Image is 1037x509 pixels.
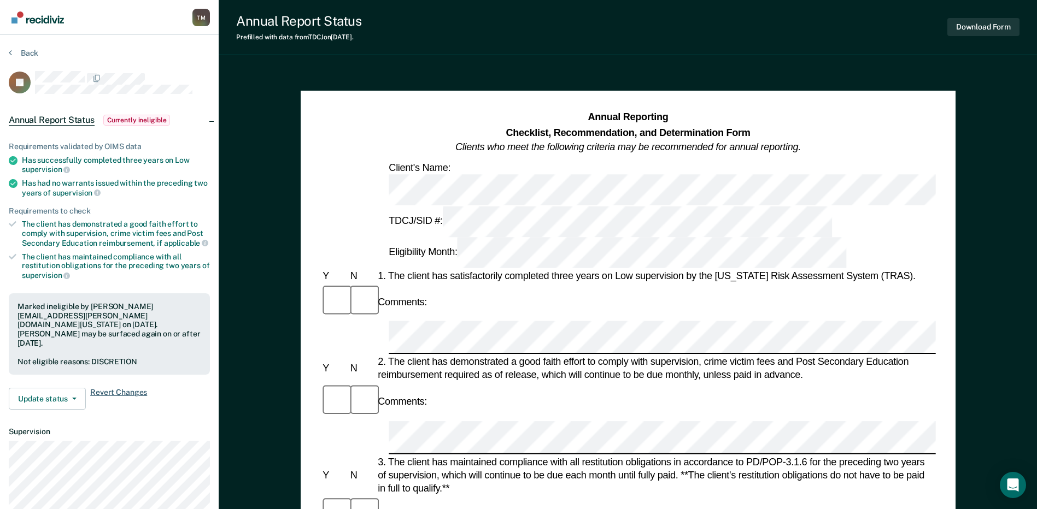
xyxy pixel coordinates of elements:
div: Has successfully completed three years on Low [22,156,210,174]
div: Open Intercom Messenger [1000,472,1026,498]
div: Has had no warrants issued within the preceding two years of [22,179,210,197]
span: supervision [52,188,101,197]
div: 3. The client has maintained compliance with all restitution obligations in accordance to PD/POP-... [376,455,936,495]
strong: Annual Reporting [588,112,668,123]
div: Eligibility Month: [386,237,848,268]
div: Requirements validated by OIMS data [9,142,210,151]
span: Revert Changes [90,388,147,410]
span: supervision [22,271,70,280]
dt: Supervision [9,427,210,436]
div: N [348,469,375,482]
div: N [348,362,375,375]
button: Profile dropdown button [192,9,210,26]
em: Clients who meet the following criteria may be recommended for annual reporting. [455,141,801,152]
div: Marked ineligible by [PERSON_NAME][EMAIL_ADDRESS][PERSON_NAME][DOMAIN_NAME][US_STATE] on [DATE]. ... [17,302,201,348]
button: Update status [9,388,86,410]
div: Comments: [376,295,429,309]
div: Not eligible reasons: DISCRETION [17,357,201,366]
div: Prefilled with data from TDCJ on [DATE] . [236,33,361,41]
div: The client has maintained compliance with all restitution obligations for the preceding two years of [22,252,210,280]
div: N [348,269,375,282]
div: 1. The client has satisfactorily completed three years on Low supervision by the [US_STATE] Risk ... [376,269,936,282]
div: The client has demonstrated a good faith effort to comply with supervision, crime victim fees and... [22,220,210,247]
button: Download Form [947,18,1020,36]
span: Currently ineligible [103,115,171,126]
div: Y [320,469,348,482]
div: 2. The client has demonstrated a good faith effort to comply with supervision, crime victim fees ... [376,356,936,382]
div: Annual Report Status [236,13,361,29]
div: Requirements to check [9,206,210,216]
div: T M [192,9,210,26]
button: Back [9,48,38,58]
div: TDCJ/SID #: [386,206,834,237]
strong: Checklist, Recommendation, and Determination Form [506,127,750,138]
img: Recidiviz [11,11,64,23]
span: applicable [164,239,208,247]
div: Comments: [376,395,429,408]
div: Y [320,269,348,282]
span: Annual Report Status [9,115,95,126]
div: Y [320,362,348,375]
span: supervision [22,165,70,174]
